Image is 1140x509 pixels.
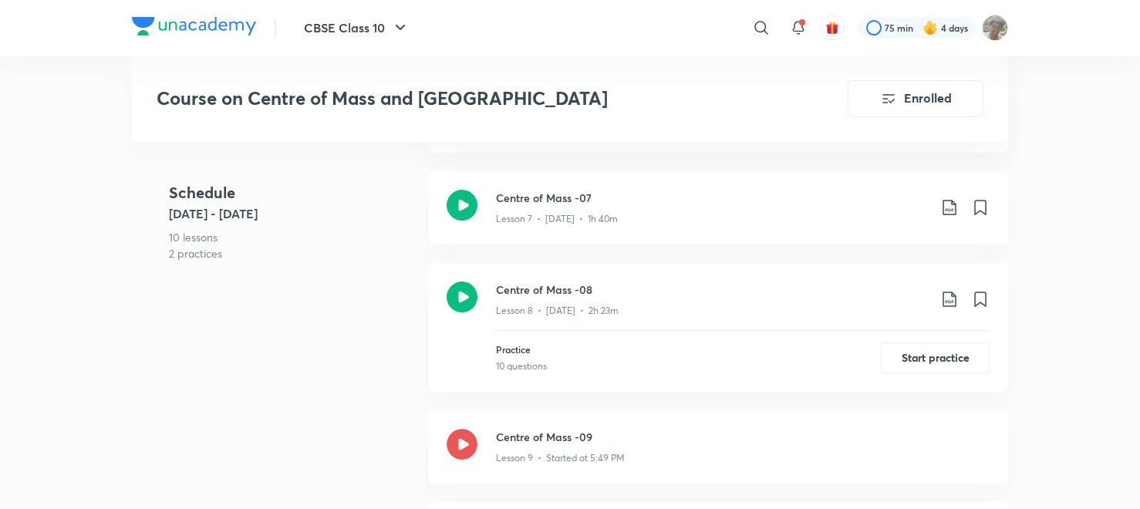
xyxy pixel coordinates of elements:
a: Company Logo [132,17,256,39]
p: Lesson 8 • [DATE] • 2h 23m [496,304,619,318]
a: Centre of Mass -09Lesson 9 • Started at 5:49 PM [428,410,1008,502]
button: CBSE Class 10 [295,12,419,43]
h3: Centre of Mass -09 [496,429,990,445]
a: Centre of Mass -08Lesson 8 • [DATE] • 2h 23mPractice10 questionsStart practice [428,263,1008,410]
p: Lesson 7 • [DATE] • 1h 40m [496,212,618,226]
button: Enrolled [848,80,983,117]
p: 10 lessons [169,229,416,245]
img: Company Logo [132,17,256,35]
p: 2 practices [169,245,416,261]
img: Shashwat Mathur [982,15,1008,41]
button: Start practice [881,342,990,373]
h4: Schedule [169,181,416,204]
img: streak [922,20,938,35]
img: avatar [825,21,839,35]
a: Centre of Mass -07Lesson 7 • [DATE] • 1h 40m [428,171,1008,263]
p: Practice [496,342,547,356]
p: Lesson 9 • Started at 5:49 PM [496,451,625,465]
button: avatar [820,15,845,40]
h3: Centre of Mass -08 [496,281,928,298]
h5: [DATE] - [DATE] [169,204,416,223]
h3: Course on Centre of Mass and [GEOGRAPHIC_DATA] [157,88,761,110]
h3: Centre of Mass -07 [496,190,928,206]
div: 10 questions [496,359,547,373]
